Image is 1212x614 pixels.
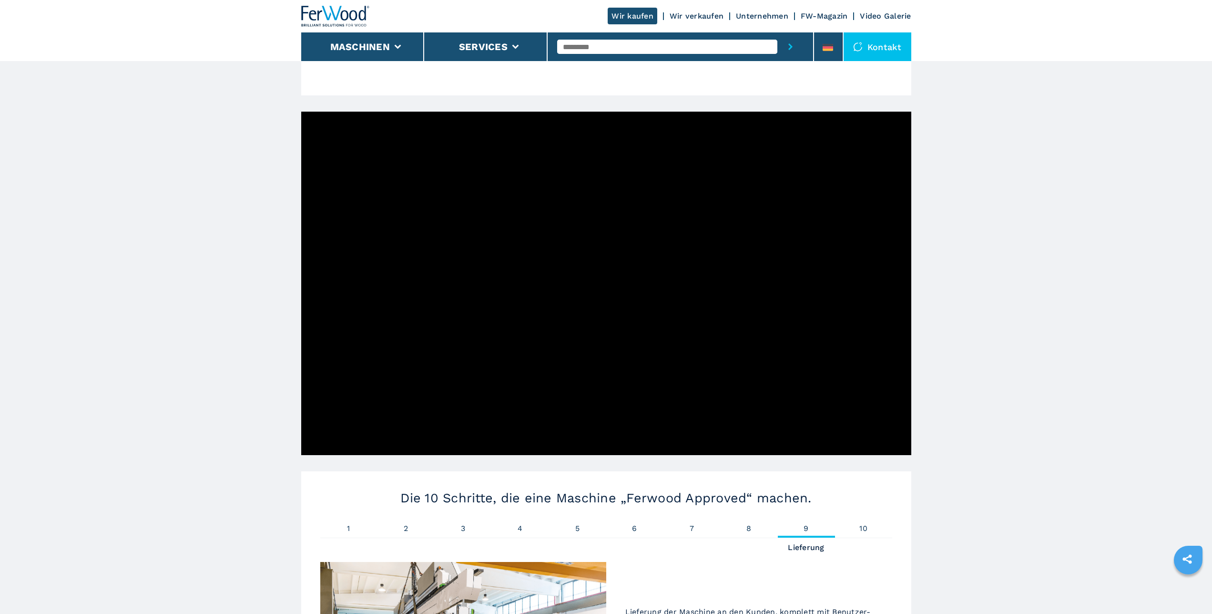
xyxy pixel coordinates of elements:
[492,525,549,532] span: 4
[377,525,435,532] span: 2
[606,525,663,532] span: 6
[435,525,492,532] span: 3
[853,42,863,52] img: Kontakt
[778,544,835,552] em: Lieferung
[721,525,778,532] span: 8
[301,112,911,455] iframe: Das Ferwood Approved-Zertifikat: ein Überholungsprozess in 10 Schritten - Ferwoodgroup
[549,525,606,532] span: 5
[844,32,911,61] div: Kontakt
[801,11,848,21] a: FW-Magazin
[301,6,370,27] img: Ferwood
[608,8,657,24] a: Wir kaufen
[777,32,804,61] button: submit-button
[1171,571,1205,607] iframe: Chat
[330,41,390,52] button: Maschinen
[835,525,892,532] span: 10
[860,11,911,21] a: Video Galerie
[663,525,721,532] span: 7
[778,525,835,532] span: 9
[320,525,377,532] span: 1
[459,41,508,52] button: Services
[670,11,723,21] a: Wir verkaufen
[736,11,788,21] a: Unternehmen
[377,490,835,506] h3: Die 10 Schritte, die eine Maschine „Ferwood Approved“ machen.
[1175,547,1199,571] a: sharethis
